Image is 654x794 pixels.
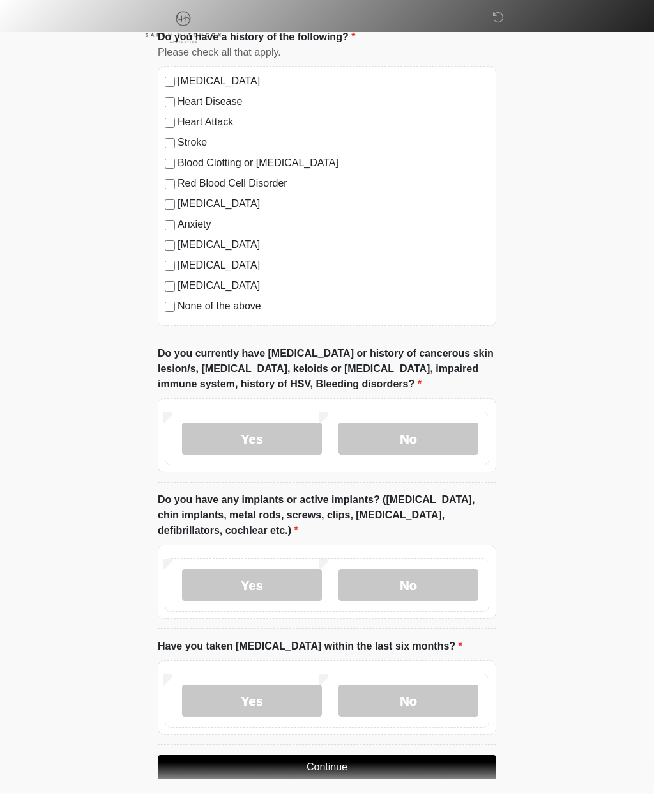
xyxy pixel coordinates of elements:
[158,639,462,654] label: Have you taken [MEDICAL_DATA] within the last six months?
[182,685,322,717] label: Yes
[178,155,489,171] label: Blood Clotting or [MEDICAL_DATA]
[165,199,175,210] input: [MEDICAL_DATA]
[165,261,175,271] input: [MEDICAL_DATA]
[178,176,489,191] label: Red Blood Cell Disorder
[165,97,175,107] input: Heart Disease
[178,74,489,89] label: [MEDICAL_DATA]
[165,138,175,148] input: Stroke
[182,569,322,601] label: Yes
[338,569,478,601] label: No
[338,685,478,717] label: No
[178,94,489,109] label: Heart Disease
[178,114,489,130] label: Heart Attack
[178,135,489,150] label: Stroke
[178,299,489,314] label: None of the above
[338,423,478,455] label: No
[165,220,175,230] input: Anxiety
[178,258,489,273] label: [MEDICAL_DATA]
[158,755,496,779] button: Continue
[178,217,489,232] label: Anxiety
[165,77,175,87] input: [MEDICAL_DATA]
[178,278,489,293] label: [MEDICAL_DATA]
[165,159,175,169] input: Blood Clotting or [MEDICAL_DATA]
[165,179,175,189] input: Red Blood Cell Disorder
[145,10,222,43] img: Sarah Hitchcox Aesthetics Logo
[178,237,489,253] label: [MEDICAL_DATA]
[158,492,496,538] label: Do you have any implants or active implants? ([MEDICAL_DATA], chin implants, metal rods, screws, ...
[182,423,322,455] label: Yes
[165,302,175,312] input: None of the above
[178,196,489,212] label: [MEDICAL_DATA]
[165,118,175,128] input: Heart Attack
[158,346,496,392] label: Do you currently have [MEDICAL_DATA] or history of cancerous skin lesion/s, [MEDICAL_DATA], keloi...
[165,281,175,292] input: [MEDICAL_DATA]
[165,240,175,251] input: [MEDICAL_DATA]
